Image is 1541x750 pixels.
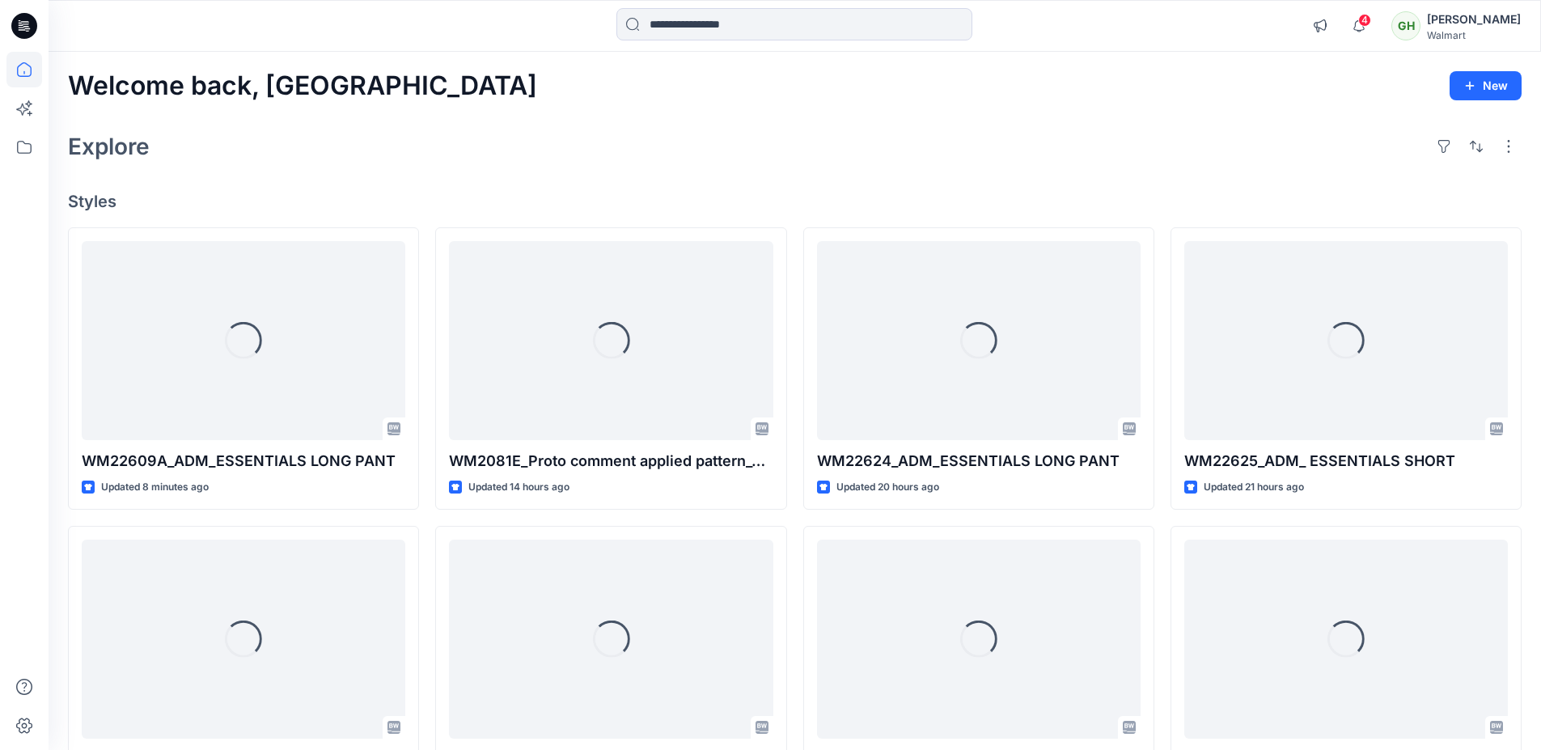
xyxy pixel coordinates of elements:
[1450,71,1522,100] button: New
[82,450,405,472] p: WM22609A_ADM_ESSENTIALS LONG PANT
[817,450,1141,472] p: WM22624_ADM_ESSENTIALS LONG PANT
[68,192,1522,211] h4: Styles
[1184,450,1508,472] p: WM22625_ADM_ ESSENTIALS SHORT
[1427,29,1521,41] div: Walmart
[836,479,939,496] p: Updated 20 hours ago
[1391,11,1420,40] div: GH
[468,479,569,496] p: Updated 14 hours ago
[68,133,150,159] h2: Explore
[1427,10,1521,29] div: [PERSON_NAME]
[101,479,209,496] p: Updated 8 minutes ago
[68,71,537,101] h2: Welcome back, [GEOGRAPHIC_DATA]
[449,450,773,472] p: WM2081E_Proto comment applied pattern_COLORWAY
[1204,479,1304,496] p: Updated 21 hours ago
[1358,14,1371,27] span: 4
